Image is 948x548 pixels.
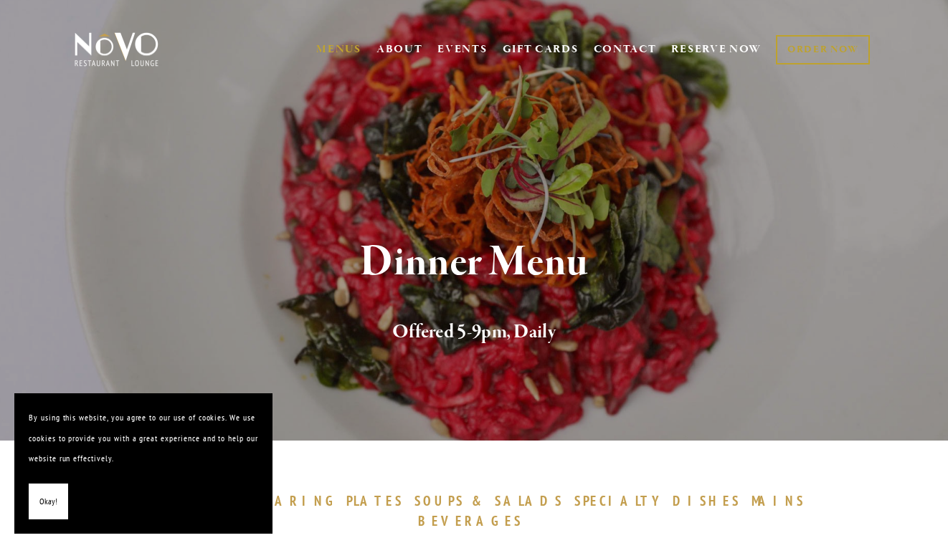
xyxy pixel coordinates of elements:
[495,492,564,509] span: SALADS
[594,36,657,63] a: CONTACT
[414,492,465,509] span: SOUPS
[414,492,570,509] a: SOUPS&SALADS
[418,512,523,529] span: BEVERAGES
[752,492,805,509] span: MAINS
[472,492,488,509] span: &
[39,491,57,512] span: Okay!
[574,492,666,509] span: SPECIALTY
[671,36,762,63] a: RESERVE NOW
[503,36,579,63] a: GIFT CARDS
[437,42,487,57] a: EVENTS
[673,492,741,509] span: DISHES
[29,484,68,520] button: Okay!
[346,492,404,509] span: PLATES
[96,239,853,286] h1: Dinner Menu
[776,35,870,64] a: ORDER NOW
[574,492,748,509] a: SPECIALTYDISHES
[14,393,272,534] section: Cookie banner
[252,492,339,509] span: SHARING
[418,512,530,529] a: BEVERAGES
[72,32,161,67] img: Novo Restaurant &amp; Lounge
[29,408,258,469] p: By using this website, you agree to our use of cookies. We use cookies to provide you with a grea...
[752,492,812,509] a: MAINS
[316,42,361,57] a: MENUS
[96,317,853,347] h2: Offered 5-9pm, Daily
[376,42,423,57] a: ABOUT
[252,492,411,509] a: SHARINGPLATES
